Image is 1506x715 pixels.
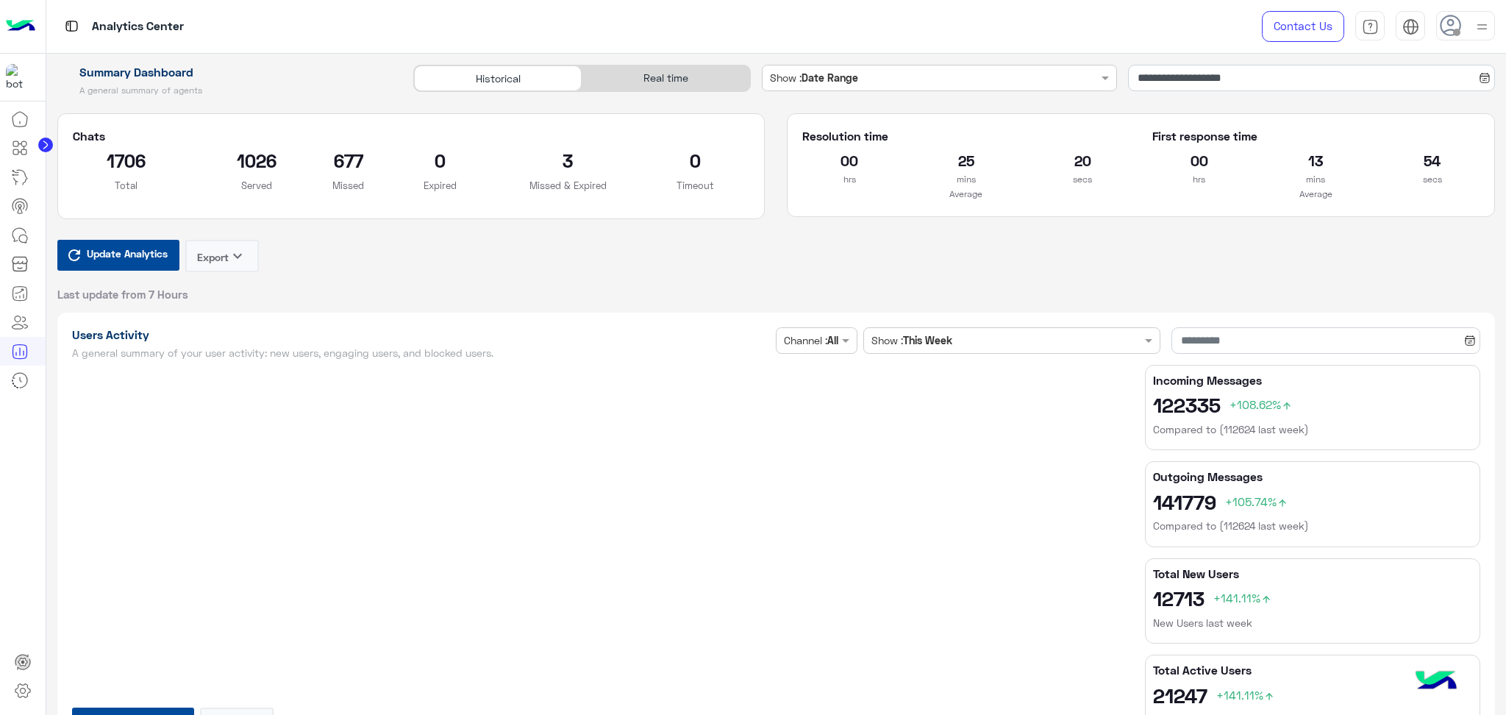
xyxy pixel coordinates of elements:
h2: 1706 [73,149,181,172]
h5: Total Active Users [1153,663,1472,677]
p: Served [202,178,310,193]
h2: 122335 [1153,393,1472,416]
h2: 21247 [1153,683,1472,707]
p: mins [1268,172,1363,187]
img: tab [1402,18,1419,35]
p: Missed [332,178,364,193]
p: hrs [802,172,896,187]
h1: Summary Dashboard [57,65,397,79]
h6: New Users last week [1153,616,1472,630]
h2: 12713 [1153,586,1472,610]
a: tab [1355,11,1385,42]
h5: A general summary of your user activity: new users, engaging users, and blocked users. [72,347,771,359]
h1: Users Activity [72,327,771,342]
p: Average [802,187,1129,202]
h5: Total New Users [1153,566,1472,581]
h2: 0 [386,149,494,172]
h5: First response time [1152,129,1480,143]
p: Analytics Center [92,17,184,37]
h2: 141779 [1153,490,1472,513]
h2: 54 [1385,149,1480,172]
h2: 20 [1035,149,1129,172]
h2: 25 [919,149,1013,172]
img: tab [1362,18,1379,35]
h2: 677 [332,149,364,172]
p: secs [1035,172,1129,187]
h2: 00 [802,149,896,172]
h5: Resolution time [802,129,1129,143]
p: Expired [386,178,494,193]
span: +141.11% [1213,591,1272,605]
img: tab [63,17,81,35]
span: +105.74% [1225,494,1288,508]
h2: 13 [1268,149,1363,172]
h6: Compared to (112624 last week) [1153,519,1472,533]
img: hulul-logo.png [1410,656,1462,708]
p: Timeout [641,178,749,193]
span: Last update from 7 Hours [57,287,188,302]
p: Total [73,178,181,193]
img: 1403182699927242 [6,64,32,90]
p: Missed & Expired [516,178,619,193]
p: hrs [1152,172,1246,187]
h5: Incoming Messages [1153,373,1472,388]
h2: 3 [516,149,619,172]
p: mins [919,172,1013,187]
div: Historical [414,65,582,91]
h2: 1026 [202,149,310,172]
span: +108.62% [1230,397,1293,411]
h2: 00 [1152,149,1246,172]
span: +141.11% [1216,688,1275,702]
div: Real time [582,65,749,91]
h2: 0 [641,149,749,172]
h5: Chats [73,129,750,143]
a: Contact Us [1262,11,1344,42]
p: secs [1385,172,1480,187]
button: Exportkeyboard_arrow_down [185,240,259,272]
h5: A general summary of agents [57,85,397,96]
span: Update Analytics [83,243,171,263]
img: profile [1473,18,1491,36]
h5: Outgoing Messages [1153,469,1472,484]
p: Average [1152,187,1480,202]
button: Update Analytics [57,240,179,271]
i: keyboard_arrow_down [229,247,246,265]
img: Logo [6,11,35,42]
h6: Compared to (112624 last week) [1153,422,1472,437]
